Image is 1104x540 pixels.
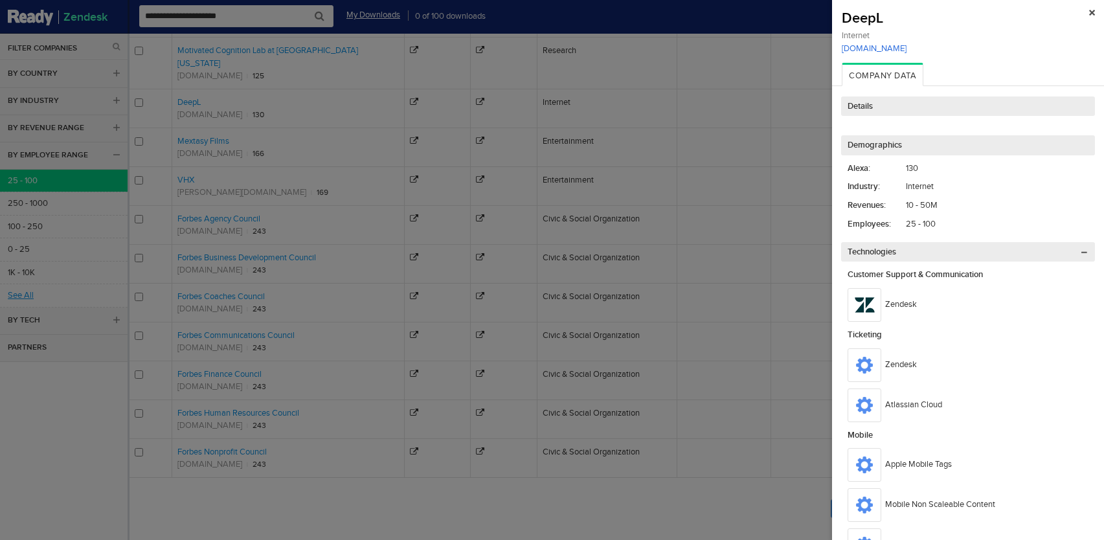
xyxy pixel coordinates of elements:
[885,298,917,311] span: Zendesk
[841,96,1095,116] h5: Details
[848,268,1095,282] p: Customer Support & Communication
[842,63,923,86] a: Company Data
[853,354,875,376] img: Zendesk
[853,294,875,316] img: Zendesk
[848,328,1095,342] p: Ticketing
[841,135,1095,155] h5: Demographics
[848,180,906,194] li: Industry:
[841,242,1095,262] h5: Technologies
[848,162,906,175] li: Alexa:
[885,358,917,372] span: Zendesk
[853,454,875,476] img: Apple Mobile Tags
[906,162,1074,175] li: 130
[906,218,1074,231] li: 25 - 100
[848,199,906,212] li: Revenues:
[853,394,875,416] img: Atlassian Cloud
[885,498,995,512] span: Mobile Non Scaleable Content
[885,458,952,471] span: Apple Mobile Tags
[842,10,1094,27] div: DeepL
[885,398,942,412] span: Atlassian Cloud
[848,429,1095,442] p: Mobile
[842,30,1094,40] span: Internet
[906,180,1074,194] li: Internet
[848,218,906,231] li: Employees:
[842,43,1094,53] a: [DOMAIN_NAME]
[853,494,875,516] img: Mobile Non Scaleable Content
[906,199,1074,212] li: 10 - 50M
